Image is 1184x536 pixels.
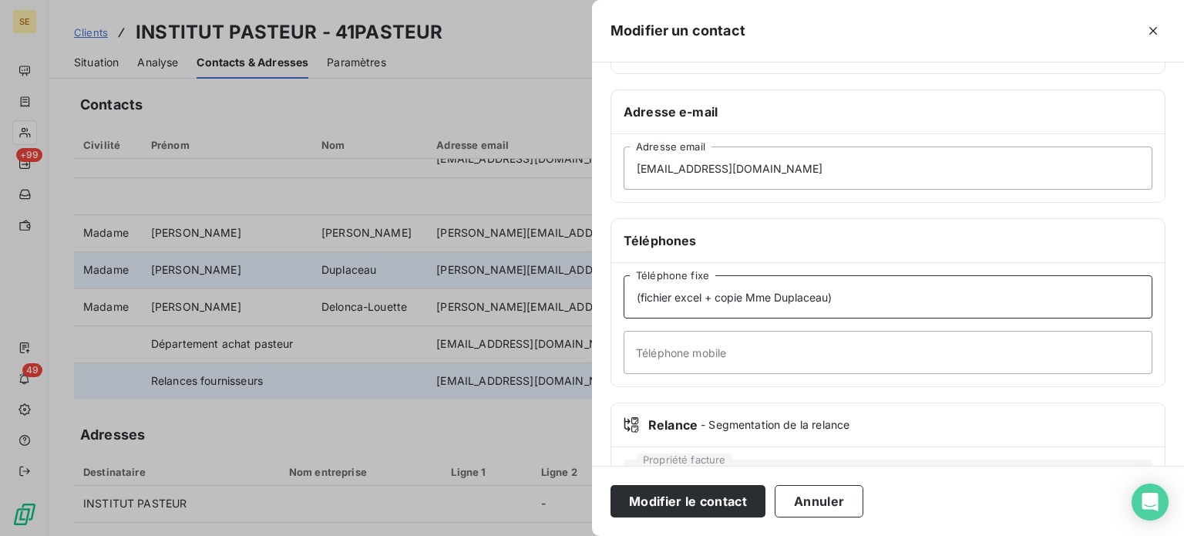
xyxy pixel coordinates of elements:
[624,416,1152,434] div: Relance
[1132,484,1169,521] div: Open Intercom Messenger
[701,417,849,433] span: - Segmentation de la relance
[624,275,1152,319] input: placeholder
[624,231,1152,250] h6: Téléphones
[624,331,1152,374] input: placeholder
[775,485,863,517] button: Annuler
[610,485,765,517] button: Modifier le contact
[610,20,745,42] h5: Modifier un contact
[624,103,1152,121] h6: Adresse e-mail
[624,147,1152,190] input: placeholder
